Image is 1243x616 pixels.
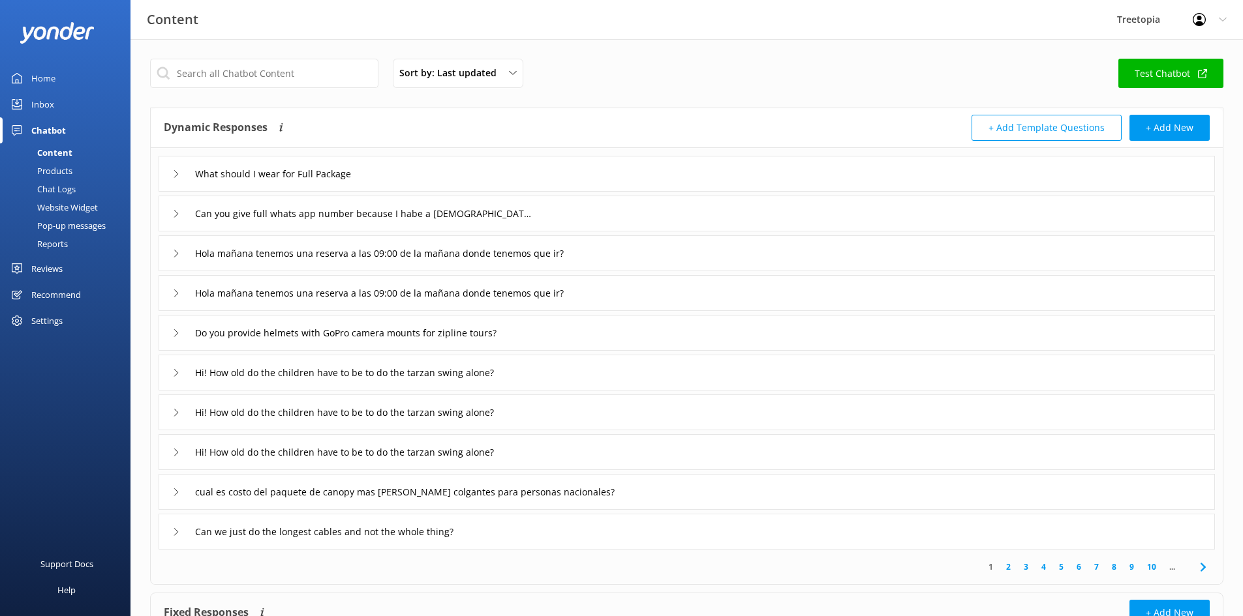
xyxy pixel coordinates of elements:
[1163,561,1182,573] span: ...
[1035,561,1052,573] a: 4
[8,180,130,198] a: Chat Logs
[31,91,54,117] div: Inbox
[1123,561,1141,573] a: 9
[1129,115,1210,141] button: + Add New
[20,22,95,44] img: yonder-white-logo.png
[150,59,378,88] input: Search all Chatbot Content
[147,9,198,30] h3: Content
[57,577,76,603] div: Help
[1000,561,1017,573] a: 2
[1105,561,1123,573] a: 8
[31,282,81,308] div: Recommend
[8,143,130,162] a: Content
[31,65,55,91] div: Home
[1052,561,1070,573] a: 5
[164,115,268,141] h4: Dynamic Responses
[1088,561,1105,573] a: 7
[31,308,63,334] div: Settings
[8,143,72,162] div: Content
[8,216,106,235] div: Pop-up messages
[8,162,130,180] a: Products
[31,256,63,282] div: Reviews
[40,551,93,577] div: Support Docs
[399,66,504,80] span: Sort by: Last updated
[8,180,76,198] div: Chat Logs
[1070,561,1088,573] a: 6
[8,198,98,216] div: Website Widget
[1141,561,1163,573] a: 10
[8,216,130,235] a: Pop-up messages
[1017,561,1035,573] a: 3
[972,115,1122,141] button: + Add Template Questions
[982,561,1000,573] a: 1
[1118,59,1223,88] a: Test Chatbot
[8,162,72,180] div: Products
[8,235,130,253] a: Reports
[8,198,130,216] a: Website Widget
[8,235,68,253] div: Reports
[31,117,66,143] div: Chatbot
